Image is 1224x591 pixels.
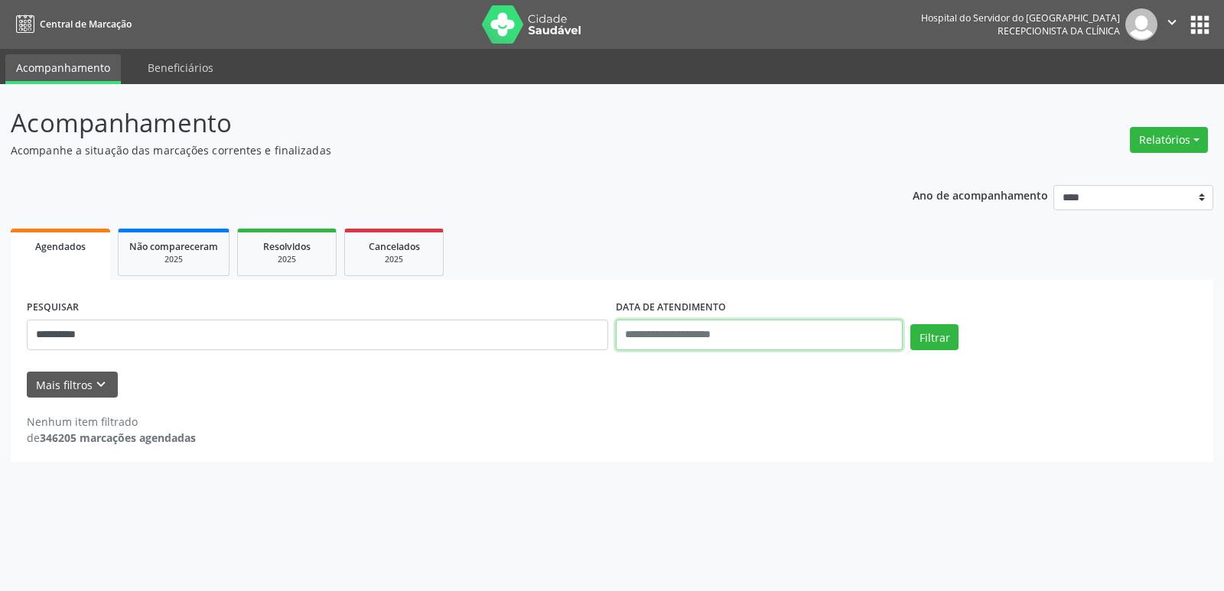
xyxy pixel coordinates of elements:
[93,376,109,393] i: keyboard_arrow_down
[616,296,726,320] label: DATA DE ATENDIMENTO
[40,430,196,445] strong: 346205 marcações agendadas
[921,11,1120,24] div: Hospital do Servidor do [GEOGRAPHIC_DATA]
[11,104,852,142] p: Acompanhamento
[1125,8,1157,41] img: img
[27,296,79,320] label: PESQUISAR
[356,254,432,265] div: 2025
[27,372,118,398] button: Mais filtroskeyboard_arrow_down
[27,414,196,430] div: Nenhum item filtrado
[910,324,959,350] button: Filtrar
[249,254,325,265] div: 2025
[1164,14,1180,31] i: 
[369,240,420,253] span: Cancelados
[11,142,852,158] p: Acompanhe a situação das marcações correntes e finalizadas
[129,240,218,253] span: Não compareceram
[263,240,311,253] span: Resolvidos
[137,54,224,81] a: Beneficiários
[40,18,132,31] span: Central de Marcação
[11,11,132,37] a: Central de Marcação
[1130,127,1208,153] button: Relatórios
[1157,8,1187,41] button: 
[129,254,218,265] div: 2025
[35,240,86,253] span: Agendados
[998,24,1120,37] span: Recepcionista da clínica
[913,185,1048,204] p: Ano de acompanhamento
[27,430,196,446] div: de
[5,54,121,84] a: Acompanhamento
[1187,11,1213,38] button: apps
